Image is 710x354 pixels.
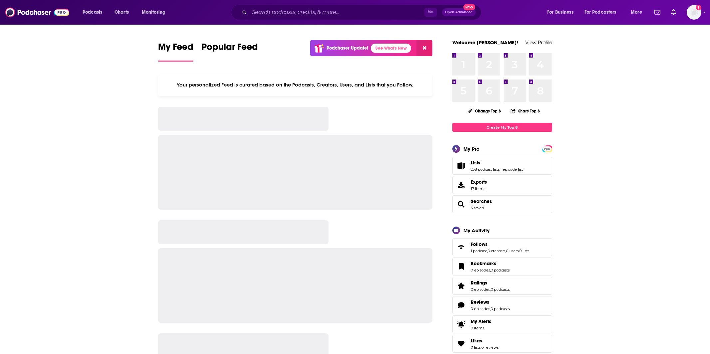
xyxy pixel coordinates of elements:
[463,4,475,10] span: New
[471,299,510,305] a: Reviews
[158,74,433,96] div: Your personalized Feed is curated based on the Podcasts, Creators, Users, and Lists that you Follow.
[490,268,491,272] span: ,
[452,277,552,295] span: Ratings
[201,41,258,62] a: Popular Feed
[519,249,529,253] a: 0 lists
[500,167,523,172] a: 1 episode list
[201,41,258,57] span: Popular Feed
[471,249,487,253] a: 1 podcast
[471,338,499,344] a: Likes
[471,179,487,185] span: Exports
[455,262,468,271] a: Bookmarks
[488,249,505,253] a: 0 creators
[471,261,496,266] span: Bookmarks
[455,200,468,209] a: Searches
[137,7,174,18] button: open menu
[585,8,616,17] span: For Podcasters
[471,299,489,305] span: Reviews
[452,157,552,175] span: Lists
[78,7,111,18] button: open menu
[687,5,701,20] img: User Profile
[471,206,484,210] a: 3 saved
[626,7,650,18] button: open menu
[506,249,519,253] a: 0 users
[455,243,468,252] a: Follows
[463,146,480,152] div: My Pro
[668,7,679,18] a: Show notifications dropdown
[237,5,488,20] div: Search podcasts, credits, & more...
[452,123,552,132] a: Create My Top 8
[652,7,663,18] a: Show notifications dropdown
[580,7,626,18] button: open menu
[491,306,510,311] a: 0 podcasts
[471,198,492,204] a: Searches
[543,146,551,151] a: PRO
[464,107,505,115] button: Change Top 8
[471,306,490,311] a: 0 episodes
[452,238,552,256] span: Follows
[631,8,642,17] span: More
[424,8,437,17] span: ⌘ K
[455,320,468,329] span: My Alerts
[110,7,133,18] a: Charts
[452,195,552,213] span: Searches
[543,7,582,18] button: open menu
[249,7,424,18] input: Search podcasts, credits, & more...
[452,258,552,275] span: Bookmarks
[491,287,510,292] a: 0 podcasts
[455,180,468,190] span: Exports
[5,6,69,19] img: Podchaser - Follow, Share and Rate Podcasts
[687,5,701,20] button: Show profile menu
[547,8,574,17] span: For Business
[452,335,552,353] span: Likes
[510,104,540,117] button: Share Top 8
[327,45,368,51] p: Podchaser Update!
[442,8,476,16] button: Open AdvancedNew
[687,5,701,20] span: Logged in as TeemsPR
[696,5,701,10] svg: Add a profile image
[490,306,491,311] span: ,
[463,227,490,234] div: My Activity
[471,326,491,330] span: 0 items
[455,300,468,310] a: Reviews
[452,39,518,46] a: Welcome [PERSON_NAME]!
[471,241,529,247] a: Follows
[471,318,491,324] span: My Alerts
[452,296,552,314] span: Reviews
[525,39,552,46] a: View Profile
[471,241,488,247] span: Follows
[455,161,468,170] a: Lists
[445,11,473,14] span: Open Advanced
[505,249,506,253] span: ,
[158,41,193,57] span: My Feed
[487,249,488,253] span: ,
[452,176,552,194] a: Exports
[142,8,165,17] span: Monitoring
[471,160,480,166] span: Lists
[471,345,481,350] a: 0 lists
[471,280,487,286] span: Ratings
[371,44,411,53] a: See What's New
[455,281,468,290] a: Ratings
[491,268,510,272] a: 0 podcasts
[471,167,500,172] a: 258 podcast lists
[471,261,510,266] a: Bookmarks
[83,8,102,17] span: Podcasts
[471,186,487,191] span: 17 items
[455,339,468,348] a: Likes
[471,338,482,344] span: Likes
[158,41,193,62] a: My Feed
[471,268,490,272] a: 0 episodes
[471,280,510,286] a: Ratings
[471,287,490,292] a: 0 episodes
[115,8,129,17] span: Charts
[481,345,499,350] a: 0 reviews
